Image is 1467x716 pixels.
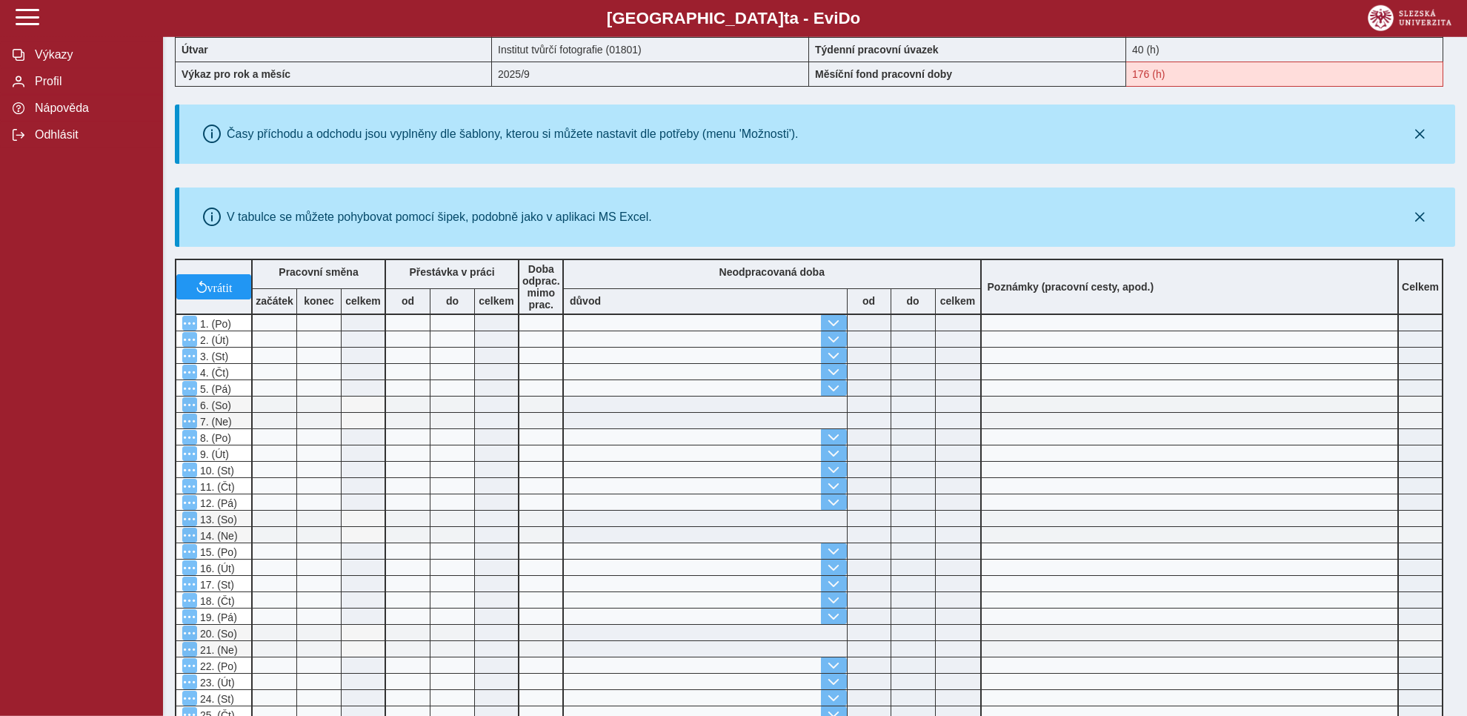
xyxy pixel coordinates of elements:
[784,9,789,27] span: t
[197,514,237,526] span: 13. (So)
[182,414,197,428] button: Menu
[409,266,494,278] b: Přestávka v práci
[253,295,296,307] b: začátek
[851,9,861,27] span: o
[197,677,235,689] span: 23. (Út)
[848,295,891,307] b: od
[197,611,237,623] span: 19. (Pá)
[182,68,290,80] b: Výkaz pro rok a měsíc
[1402,281,1439,293] b: Celkem
[522,263,560,311] b: Doba odprac. mimo prac.
[936,295,980,307] b: celkem
[30,128,150,142] span: Odhlásit
[197,595,235,607] span: 18. (Čt)
[207,281,233,293] span: vrátit
[197,383,231,395] span: 5. (Pá)
[227,211,652,224] div: V tabulce se můžete pohybovat pomocí šipek, podobně jako v aplikaci MS Excel.
[182,44,208,56] b: Útvar
[719,266,825,278] b: Neodpracovaná doba
[197,546,237,558] span: 15. (Po)
[1126,37,1443,62] div: 40 (h)
[342,295,385,307] b: celkem
[982,281,1160,293] b: Poznámky (pracovní cesty, apod.)
[182,332,197,347] button: Menu
[197,351,228,362] span: 3. (St)
[197,334,229,346] span: 2. (Út)
[297,295,341,307] b: konec
[182,593,197,608] button: Menu
[182,544,197,559] button: Menu
[197,579,234,591] span: 17. (St)
[197,465,234,477] span: 10. (St)
[197,367,229,379] span: 4. (Čt)
[197,481,235,493] span: 11. (Čt)
[182,577,197,591] button: Menu
[197,644,238,656] span: 21. (Ne)
[182,495,197,510] button: Menu
[182,463,197,477] button: Menu
[182,626,197,640] button: Menu
[197,318,231,330] span: 1. (Po)
[182,430,197,445] button: Menu
[182,348,197,363] button: Menu
[475,295,518,307] b: celkem
[182,397,197,412] button: Menu
[197,530,238,542] span: 14. (Ne)
[182,674,197,689] button: Menu
[182,658,197,673] button: Menu
[386,295,430,307] b: od
[30,102,150,115] span: Nápověda
[838,9,850,27] span: D
[30,48,150,62] span: Výkazy
[815,44,939,56] b: Týdenní pracovní úvazek
[182,642,197,657] button: Menu
[182,479,197,494] button: Menu
[492,62,809,87] div: 2025/9
[182,446,197,461] button: Menu
[182,365,197,379] button: Menu
[182,381,197,396] button: Menu
[1368,5,1451,31] img: logo_web_su.png
[570,295,601,307] b: důvod
[430,295,474,307] b: do
[182,609,197,624] button: Menu
[44,9,1423,28] b: [GEOGRAPHIC_DATA] a - Evi
[182,316,197,331] button: Menu
[197,628,237,640] span: 20. (So)
[197,416,232,428] span: 7. (Ne)
[197,497,237,509] span: 12. (Pá)
[197,660,237,672] span: 22. (Po)
[182,691,197,706] button: Menu
[197,693,234,705] span: 24. (St)
[891,295,935,307] b: do
[1126,62,1443,87] div: Fond pracovní doby (176 h) a součet hodin ( h) se neshodují!
[182,528,197,543] button: Menu
[197,448,229,460] span: 9. (Út)
[279,266,358,278] b: Pracovní směna
[197,432,231,444] span: 8. (Po)
[197,400,231,411] span: 6. (So)
[197,563,235,574] span: 16. (Út)
[182,511,197,526] button: Menu
[492,37,809,62] div: Institut tvůrčí fotografie (01801)
[227,127,799,141] div: Časy příchodu a odchodu jsou vyplněny dle šablony, kterou si můžete nastavit dle potřeby (menu 'M...
[815,68,952,80] b: Měsíční fond pracovní doby
[176,274,251,299] button: vrátit
[182,560,197,575] button: Menu
[30,75,150,88] span: Profil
